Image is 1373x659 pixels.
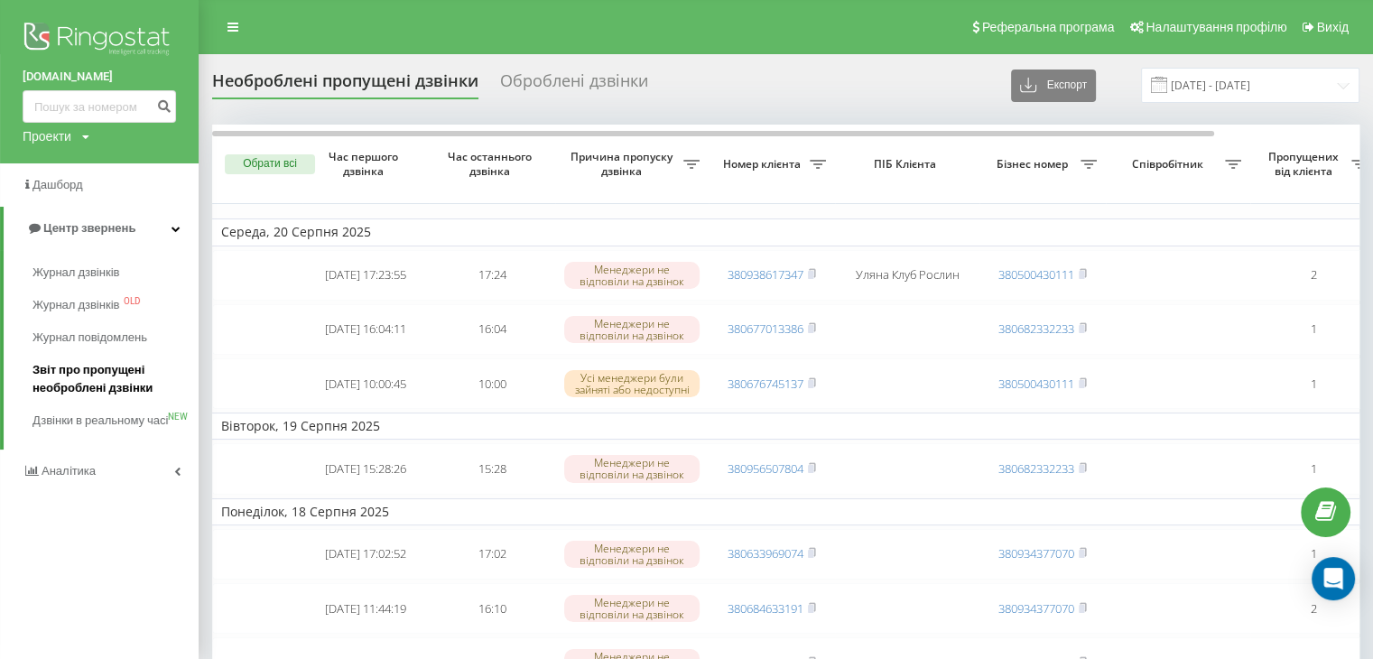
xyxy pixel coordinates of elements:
[429,529,555,580] td: 17:02
[4,207,199,250] a: Центр звернень
[429,583,555,634] td: 16:10
[728,320,803,337] a: 380677013386
[1115,157,1225,172] span: Співробітник
[43,221,135,235] span: Центр звернень
[982,20,1115,34] span: Реферальна програма
[32,404,199,437] a: Дзвінки в реальному часіNEW
[23,68,176,86] a: [DOMAIN_NAME]
[443,150,541,178] span: Час останнього дзвінка
[1317,20,1349,34] span: Вихід
[1146,20,1286,34] span: Налаштування профілю
[32,361,190,397] span: Звіт про пропущені необроблені дзвінки
[564,595,700,622] div: Менеджери не відповіли на дзвінок
[728,460,803,477] a: 380956507804
[32,264,119,282] span: Журнал дзвінків
[302,529,429,580] td: [DATE] 17:02:52
[23,90,176,123] input: Пошук за номером
[23,18,176,63] img: Ringostat logo
[302,443,429,494] td: [DATE] 15:28:26
[429,358,555,409] td: 10:00
[42,464,96,478] span: Аналiтика
[998,600,1074,617] a: 380934377070
[998,545,1074,562] a: 380934377070
[429,443,555,494] td: 15:28
[302,304,429,355] td: [DATE] 16:04:11
[1312,557,1355,600] div: Open Intercom Messenger
[302,583,429,634] td: [DATE] 11:44:19
[564,541,700,568] div: Менеджери не відповіли на дзвінок
[728,376,803,392] a: 380676745137
[212,71,478,99] div: Необроблені пропущені дзвінки
[32,289,199,321] a: Журнал дзвінківOLD
[225,154,315,174] button: Обрати всі
[564,150,683,178] span: Причина пропуску дзвінка
[998,460,1074,477] a: 380682332233
[302,250,429,301] td: [DATE] 17:23:55
[988,157,1081,172] span: Бізнес номер
[32,296,119,314] span: Журнал дзвінків
[564,455,700,482] div: Менеджери не відповіли на дзвінок
[32,178,83,191] span: Дашборд
[32,329,147,347] span: Журнал повідомлень
[564,370,700,397] div: Усі менеджери були зайняті або недоступні
[835,250,979,301] td: Уляна Клуб Рослин
[500,71,648,99] div: Оброблені дзвінки
[728,600,803,617] a: 380684633191
[850,157,964,172] span: ПІБ Клієнта
[564,262,700,289] div: Менеджери не відповіли на дзвінок
[718,157,810,172] span: Номер клієнта
[564,316,700,343] div: Менеджери не відповіли на дзвінок
[302,358,429,409] td: [DATE] 10:00:45
[998,320,1074,337] a: 380682332233
[1011,70,1096,102] button: Експорт
[429,304,555,355] td: 16:04
[32,354,199,404] a: Звіт про пропущені необроблені дзвінки
[23,127,71,145] div: Проекти
[728,266,803,283] a: 380938617347
[998,266,1074,283] a: 380500430111
[32,256,199,289] a: Журнал дзвінків
[32,321,199,354] a: Журнал повідомлень
[728,545,803,562] a: 380633969074
[32,412,168,430] span: Дзвінки в реальному часі
[1259,150,1351,178] span: Пропущених від клієнта
[317,150,414,178] span: Час першого дзвінка
[998,376,1074,392] a: 380500430111
[429,250,555,301] td: 17:24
